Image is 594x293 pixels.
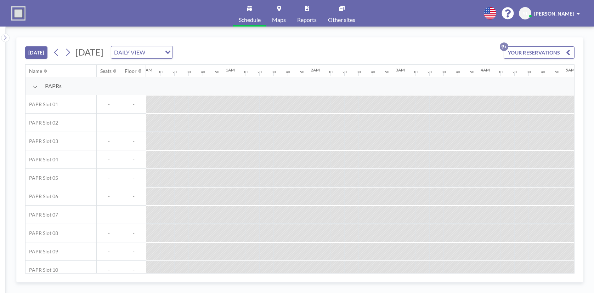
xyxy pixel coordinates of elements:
span: PAPR Slot 10 [26,267,58,273]
div: 10 [243,70,248,74]
span: DAILY VIEW [113,48,147,57]
div: 50 [385,70,389,74]
div: 20 [343,70,347,74]
div: 50 [215,70,219,74]
span: [DATE] [75,47,103,57]
p: 9+ [500,42,508,51]
span: - [121,156,146,163]
div: 50 [555,70,559,74]
span: - [97,267,121,273]
div: 10 [413,70,418,74]
span: - [121,193,146,200]
span: - [121,120,146,126]
img: organization-logo [11,6,26,21]
span: - [97,120,121,126]
div: 5AM [566,67,575,73]
span: - [97,138,121,144]
div: 30 [357,70,361,74]
div: 10 [498,70,503,74]
span: - [97,230,121,236]
span: PAPRs [45,82,62,90]
span: PAPR Slot 09 [26,248,58,255]
div: 40 [286,70,290,74]
span: - [121,248,146,255]
span: Reports [297,17,317,23]
div: 20 [428,70,432,74]
div: 30 [187,70,191,74]
div: 30 [272,70,276,74]
span: [PERSON_NAME] [534,11,574,17]
div: 12AM [141,67,152,73]
span: YL [522,10,528,17]
span: - [97,212,121,218]
div: 40 [456,70,460,74]
span: - [97,193,121,200]
span: PAPR Slot 03 [26,138,58,144]
span: PAPR Slot 04 [26,156,58,163]
span: PAPR Slot 01 [26,101,58,108]
span: PAPR Slot 05 [26,175,58,181]
div: 10 [158,70,163,74]
span: - [97,175,121,181]
div: 2AM [311,67,320,73]
div: Search for option [111,46,172,58]
div: 10 [328,70,333,74]
button: YOUR RESERVATIONS9+ [504,46,575,59]
span: - [121,267,146,273]
div: Floor [125,68,137,74]
input: Search for option [147,48,161,57]
span: - [121,230,146,236]
span: PAPR Slot 07 [26,212,58,218]
div: Name [29,68,42,74]
span: Schedule [239,17,261,23]
span: PAPR Slot 08 [26,230,58,236]
div: 50 [470,70,474,74]
div: 3AM [396,67,405,73]
div: 1AM [226,67,235,73]
span: Maps [272,17,286,23]
div: 20 [258,70,262,74]
div: Seats [100,68,112,74]
div: 30 [527,70,531,74]
span: PAPR Slot 02 [26,120,58,126]
div: 30 [442,70,446,74]
span: - [97,101,121,108]
div: 20 [513,70,517,74]
span: - [121,175,146,181]
span: Other sites [328,17,355,23]
span: - [97,248,121,255]
div: 20 [172,70,177,74]
span: - [121,138,146,144]
span: - [121,101,146,108]
div: 50 [300,70,304,74]
span: - [97,156,121,163]
div: 40 [201,70,205,74]
span: - [121,212,146,218]
div: 40 [371,70,375,74]
button: [DATE] [25,46,47,59]
div: 40 [541,70,545,74]
span: PAPR Slot 06 [26,193,58,200]
div: 4AM [481,67,490,73]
